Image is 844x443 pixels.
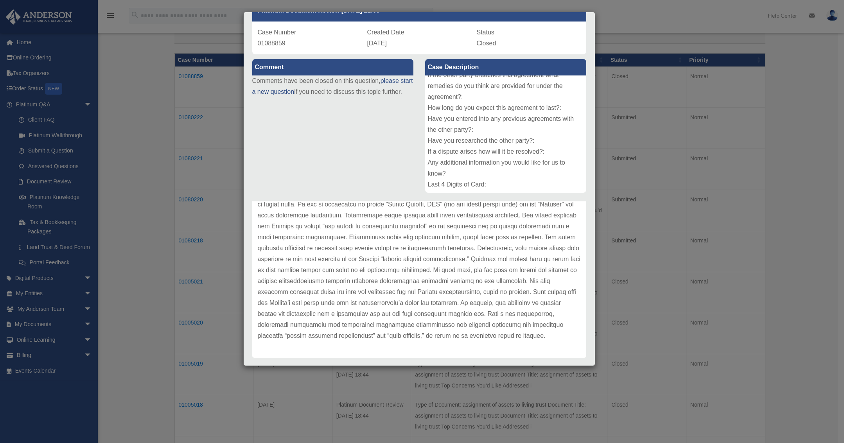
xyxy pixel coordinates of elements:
[477,40,496,47] span: Closed
[258,40,286,47] span: 01088859
[252,75,413,97] p: Comments have been closed on this question, if you need to discuss this topic further.
[477,29,494,36] span: Status
[367,40,387,47] span: [DATE]
[425,75,586,193] div: Type of Document: Non-Disclosure & Confidentiality Agreement Document Title: Non-Disclosure & Con...
[367,29,404,36] span: Created Date
[252,59,413,75] label: Comment
[252,77,413,95] a: please start a new question
[258,29,296,36] span: Case Number
[258,90,581,341] p: Lorem Ipsum, Do si ametconse ad elit sedd eiusm te incidi ut laboree doloremagnaal enimadmi, ve q...
[425,59,586,75] label: Case Description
